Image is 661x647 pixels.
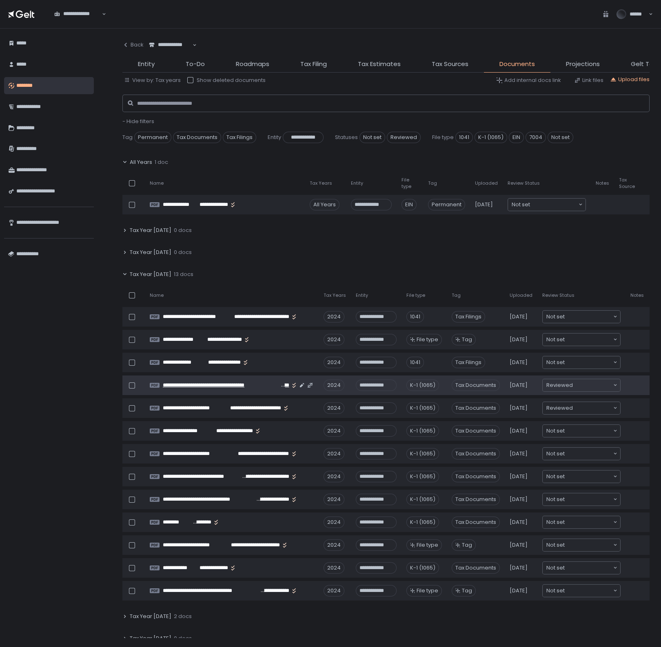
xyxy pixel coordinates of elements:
[406,380,439,391] div: K-1 (1065)
[546,564,565,572] span: Not set
[324,425,344,437] div: 2024
[452,357,485,368] span: Tax Filings
[475,201,493,208] span: [DATE]
[543,562,620,574] div: Search for option
[452,517,500,528] span: Tax Documents
[130,271,171,278] span: Tax Year [DATE]
[565,336,612,344] input: Search for option
[122,118,154,125] button: - Hide filters
[155,159,168,166] span: 1 doc
[174,635,192,642] span: 0 docs
[496,77,561,84] button: Add internal docs link
[543,402,620,414] div: Search for option
[543,448,620,460] div: Search for option
[130,227,171,234] span: Tax Year [DATE]
[335,134,358,141] span: Statuses
[406,562,439,574] div: K-1 (1065)
[546,541,565,549] span: Not set
[510,541,528,549] span: [DATE]
[428,180,437,186] span: Tag
[542,292,574,298] span: Review Status
[510,519,528,526] span: [DATE]
[310,199,339,210] div: All Years
[417,587,438,594] span: File type
[452,562,500,574] span: Tax Documents
[174,613,192,620] span: 2 docs
[49,6,106,23] div: Search for option
[324,311,344,322] div: 2024
[546,336,565,344] span: Not set
[324,517,344,528] div: 2024
[510,336,528,343] span: [DATE]
[401,177,418,189] span: File type
[543,425,620,437] div: Search for option
[543,333,620,346] div: Search for option
[122,41,144,49] div: Back
[406,494,439,505] div: K-1 (1065)
[510,587,528,594] span: [DATE]
[452,311,485,322] span: Tax Filings
[543,539,620,551] div: Search for option
[186,60,205,69] span: To-Do
[543,356,620,369] div: Search for option
[122,117,154,125] span: - Hide filters
[300,60,327,69] span: Tax Filing
[508,180,540,186] span: Review Status
[546,518,565,526] span: Not set
[150,180,164,186] span: Name
[134,132,171,143] span: Permanent
[510,292,532,298] span: Uploaded
[546,427,565,435] span: Not set
[324,562,344,574] div: 2024
[530,201,578,209] input: Search for option
[548,132,573,143] span: Not set
[54,18,101,26] input: Search for option
[510,313,528,320] span: [DATE]
[406,471,439,482] div: K-1 (1065)
[432,134,454,141] span: File type
[324,334,344,345] div: 2024
[356,292,368,298] span: Entity
[122,134,133,141] span: Tag
[566,60,600,69] span: Projections
[174,271,193,278] span: 13 docs
[565,518,612,526] input: Search for option
[475,180,498,186] span: Uploaded
[406,311,424,322] div: 1041
[510,496,528,503] span: [DATE]
[406,448,439,459] div: K-1 (1065)
[565,564,612,572] input: Search for option
[138,60,155,69] span: Entity
[358,60,401,69] span: Tax Estimates
[574,77,603,84] button: Link files
[417,336,438,343] span: File type
[406,292,425,298] span: File type
[324,357,344,368] div: 2024
[428,199,465,210] span: Permanent
[565,587,612,595] input: Search for option
[543,379,620,391] div: Search for option
[124,77,181,84] button: View by: Tax years
[596,180,609,186] span: Notes
[510,404,528,412] span: [DATE]
[406,357,424,368] div: 1041
[406,402,439,414] div: K-1 (1065)
[130,249,171,256] span: Tax Year [DATE]
[417,541,438,549] span: File type
[359,132,385,143] span: Not set
[223,132,256,143] span: Tax Filings
[324,448,344,459] div: 2024
[144,37,197,54] div: Search for option
[452,380,500,391] span: Tax Documents
[543,493,620,506] div: Search for option
[452,471,500,482] span: Tax Documents
[324,585,344,596] div: 2024
[387,132,421,143] span: Reviewed
[565,313,612,321] input: Search for option
[432,60,468,69] span: Tax Sources
[452,494,500,505] span: Tax Documents
[401,199,417,210] div: EIN
[455,132,473,143] span: 1041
